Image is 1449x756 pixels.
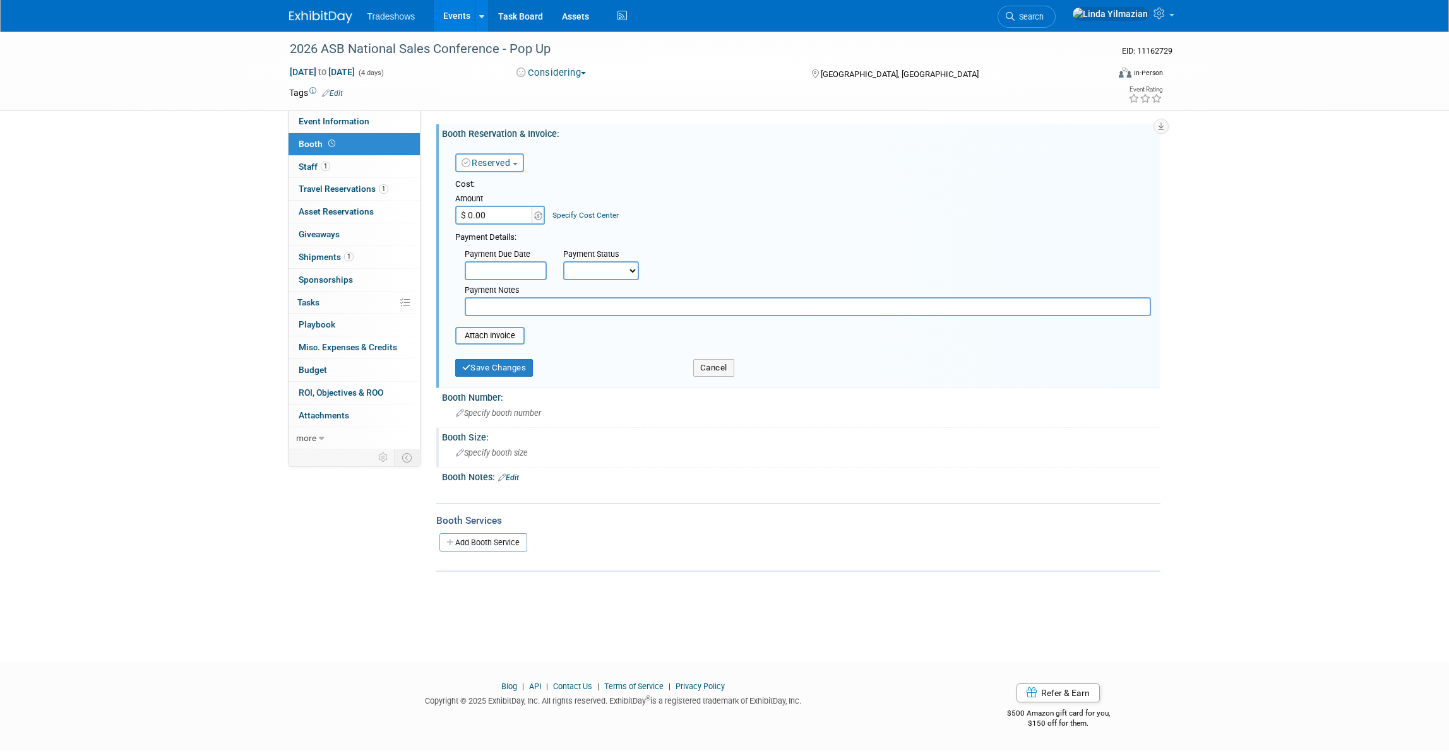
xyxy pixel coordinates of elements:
span: 1 [321,162,330,171]
td: Tags [289,86,343,99]
a: Travel Reservations1 [289,178,420,200]
span: Event ID: 11162729 [1122,46,1172,56]
div: Booth Number: [442,388,1160,404]
a: Specify Cost Center [552,211,619,220]
a: Add Booth Service [439,533,527,552]
span: Misc. Expenses & Credits [299,342,397,352]
span: | [519,682,527,691]
span: | [543,682,551,691]
a: Search [998,6,1056,28]
a: Booth [289,133,420,155]
div: Cost: [455,179,1151,191]
span: Playbook [299,319,335,329]
span: Staff [299,162,330,172]
td: Toggle Event Tabs [394,449,420,466]
span: Specify booth number [456,408,541,418]
span: Search [1015,12,1044,21]
a: Staff1 [289,156,420,178]
span: 1 [344,252,354,261]
span: | [665,682,674,691]
div: Copyright © 2025 ExhibitDay, Inc. All rights reserved. ExhibitDay is a registered trademark of Ex... [289,692,938,707]
div: Event Format [1034,66,1164,85]
span: [DATE] [DATE] [289,66,355,78]
span: Specify booth size [456,448,528,458]
span: Shipments [299,252,354,262]
span: Tasks [297,297,319,307]
div: Booth Size: [442,428,1160,444]
a: Tasks [289,292,420,314]
div: $150 off for them. [957,718,1160,729]
div: Event Rating [1128,86,1162,93]
a: Event Information [289,110,420,133]
a: Giveaways [289,223,420,245]
td: Personalize Event Tab Strip [373,449,395,466]
a: Terms of Service [604,682,664,691]
img: Format-Inperson.png [1119,68,1131,78]
div: Payment Details: [455,228,1151,244]
span: [GEOGRAPHIC_DATA], [GEOGRAPHIC_DATA] [821,69,979,79]
span: more [296,433,316,443]
span: to [316,67,328,77]
a: Edit [498,473,519,482]
span: Sponsorships [299,275,353,285]
div: In-Person [1133,68,1163,78]
a: Reserved [462,158,511,168]
a: Blog [501,682,517,691]
div: $500 Amazon gift card for you, [957,700,1160,729]
div: Booth Services [436,514,1160,528]
div: Booth Notes: [442,468,1160,484]
a: Playbook [289,314,420,336]
span: Giveaways [299,229,340,239]
span: Event Information [299,116,369,126]
span: Booth not reserved yet [326,139,338,148]
div: Payment Status [563,249,648,261]
span: (4 days) [357,69,384,77]
sup: ® [646,695,650,702]
a: Misc. Expenses & Credits [289,336,420,358]
a: ROI, Objectives & ROO [289,382,420,404]
span: Booth [299,139,338,149]
a: Privacy Policy [676,682,725,691]
span: Tradeshows [367,11,415,21]
span: Attachments [299,410,349,420]
div: Amount [455,193,547,206]
a: Attachments [289,405,420,427]
a: more [289,427,420,449]
a: API [529,682,541,691]
a: Contact Us [553,682,592,691]
button: Save Changes [455,359,534,377]
a: Refer & Earn [1017,683,1100,702]
div: 2026 ASB National Sales Conference - Pop Up [285,38,1089,61]
span: | [594,682,602,691]
button: Reserved [455,153,524,172]
span: Budget [299,365,327,375]
span: ROI, Objectives & ROO [299,387,383,398]
a: Shipments1 [289,246,420,268]
a: Asset Reservations [289,201,420,223]
img: Linda Yilmazian [1072,7,1148,21]
a: Sponsorships [289,269,420,291]
div: Payment Due Date [465,249,544,261]
button: Cancel [693,359,734,377]
img: ExhibitDay [289,11,352,23]
a: Budget [289,359,420,381]
span: Asset Reservations [299,206,374,216]
div: Payment Notes [465,285,1151,297]
a: Edit [322,89,343,98]
span: 1 [379,184,388,194]
div: Booth Reservation & Invoice: [442,124,1160,140]
button: Considering [512,66,591,80]
span: Travel Reservations [299,184,388,194]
